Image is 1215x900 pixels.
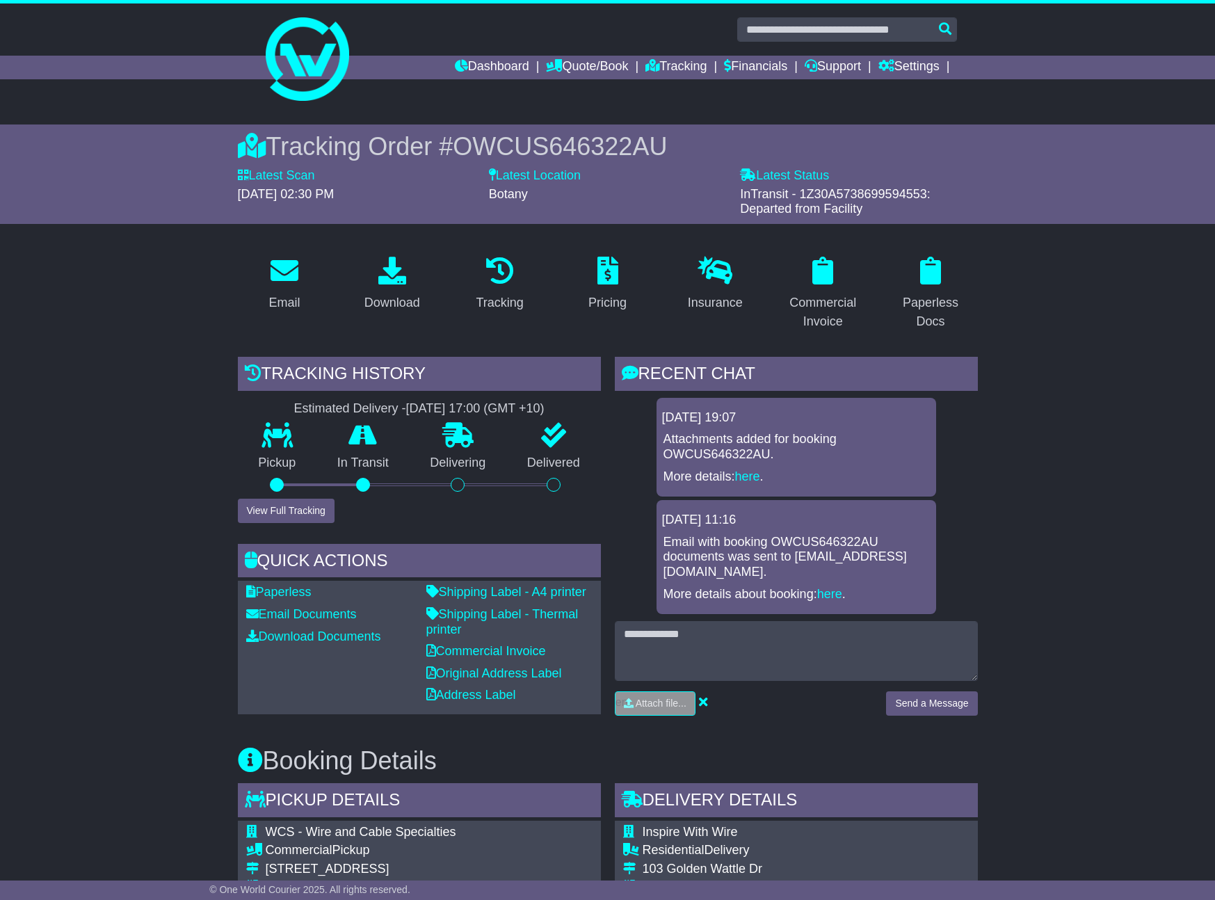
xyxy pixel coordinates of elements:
label: Latest Status [740,168,829,184]
span: Inspire With Wire [643,825,738,839]
a: Email [259,252,309,317]
div: Commercial Invoice [785,294,861,331]
span: [DATE] 02:30 PM [238,187,335,201]
a: Original Address Label [426,666,562,680]
div: Tracking Order # [238,131,978,161]
a: Settings [878,56,940,79]
span: Residential [643,843,705,857]
a: Paperless [246,585,312,599]
a: Shipping Label - A4 printer [426,585,586,599]
div: Delivery [643,843,958,858]
a: Tracking [467,252,532,317]
div: Download [364,294,420,312]
p: Delivering [410,456,507,471]
h3: Booking Details [238,747,978,775]
div: Pickup [266,843,533,858]
p: More details about booking: . [663,587,929,602]
span: © One World Courier 2025. All rights reserved. [209,884,410,895]
p: Pickup [238,456,317,471]
div: Tracking [476,294,523,312]
div: Paperless Docs [893,294,969,331]
a: here [735,469,760,483]
p: More details: . [663,469,929,485]
div: Delivery Details [615,783,978,821]
a: Tracking [645,56,707,79]
a: Pricing [579,252,636,317]
span: Botany [489,187,528,201]
span: OWCUS646322AU [453,132,667,161]
p: Attachments added for booking OWCUS646322AU. [663,432,929,462]
a: Financials [724,56,787,79]
a: Download Documents [246,629,381,643]
a: Support [805,56,861,79]
span: WCS - Wire and Cable Specialties [266,825,456,839]
a: Quote/Book [546,56,628,79]
div: [DATE] 11:16 [662,513,931,528]
div: Tracking history [238,357,601,394]
a: Shipping Label - Thermal printer [426,607,579,636]
a: Email Documents [246,607,357,621]
div: 103 Golden Wattle Dr [643,862,958,877]
label: Latest Location [489,168,581,184]
div: Quick Actions [238,544,601,581]
div: [DATE] 17:00 (GMT +10) [406,401,545,417]
a: Dashboard [455,56,529,79]
div: Estimated Delivery - [238,401,601,417]
button: View Full Tracking [238,499,335,523]
label: Latest Scan [238,168,315,184]
span: InTransit - 1Z30A5738699594553: Departed from Facility [740,187,931,216]
a: Commercial Invoice [426,644,546,658]
span: Commercial [266,843,332,857]
a: Insurance [679,252,752,317]
div: Pricing [588,294,627,312]
button: Send a Message [886,691,977,716]
a: Address Label [426,688,516,702]
div: [DATE] 19:07 [662,410,931,426]
a: Download [355,252,429,317]
div: RECENT CHAT [615,357,978,394]
a: Commercial Invoice [776,252,870,336]
a: Paperless Docs [884,252,978,336]
div: [STREET_ADDRESS] [266,862,533,877]
p: Delivered [506,456,601,471]
p: Email with booking OWCUS646322AU documents was sent to [EMAIL_ADDRESS][DOMAIN_NAME]. [663,535,929,580]
div: Email [268,294,300,312]
div: Insurance [688,294,743,312]
p: In Transit [316,456,410,471]
div: Pickup Details [238,783,601,821]
a: here [817,587,842,601]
